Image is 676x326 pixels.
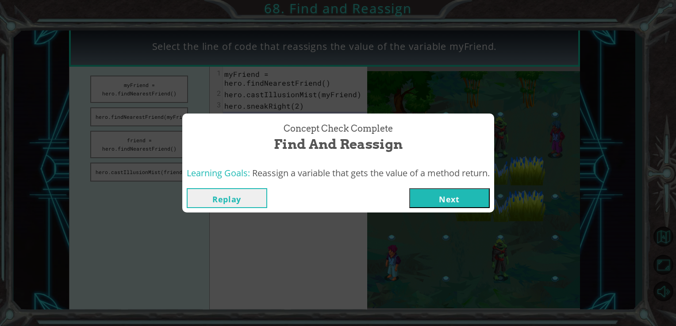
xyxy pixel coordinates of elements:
span: Find and Reassign [274,135,403,154]
button: Next [409,188,490,208]
span: Concept Check Complete [284,122,393,135]
span: Learning Goals: [187,167,250,179]
span: Reassign a variable that gets the value of a method return. [252,167,490,179]
button: Replay [187,188,267,208]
